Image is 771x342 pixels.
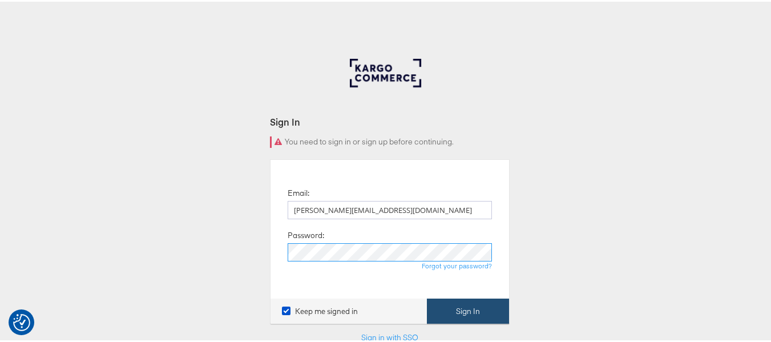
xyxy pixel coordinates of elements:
div: Sign In [270,114,510,127]
label: Email: [288,186,309,197]
div: You need to sign in or sign up before continuing. [270,135,510,146]
input: Email [288,199,492,218]
img: Revisit consent button [13,312,30,329]
a: Forgot your password? [422,260,492,268]
button: Sign In [427,297,509,323]
label: Keep me signed in [282,304,358,315]
button: Consent Preferences [13,312,30,329]
label: Password: [288,228,324,239]
a: Sign in with SSO [361,331,418,341]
